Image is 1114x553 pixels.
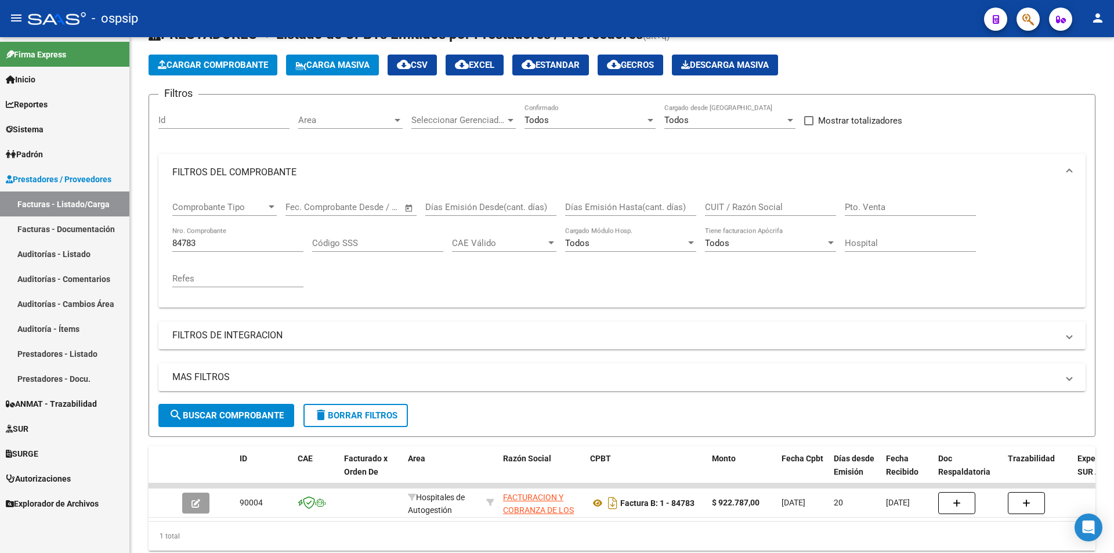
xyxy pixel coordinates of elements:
[522,57,536,71] mat-icon: cloud_download
[498,446,585,497] datatable-header-cell: Razón Social
[446,55,504,75] button: EXCEL
[712,498,759,507] strong: $ 922.787,00
[452,238,546,248] span: CAE Válido
[707,446,777,497] datatable-header-cell: Monto
[681,60,769,70] span: Descarga Masiva
[314,408,328,422] mat-icon: delete
[6,422,28,435] span: SUR
[172,166,1058,179] mat-panel-title: FILTROS DEL COMPROBANTE
[172,371,1058,384] mat-panel-title: MAS FILTROS
[293,446,339,497] datatable-header-cell: CAE
[411,115,505,125] span: Seleccionar Gerenciador
[455,60,494,70] span: EXCEL
[388,55,437,75] button: CSV
[1003,446,1073,497] datatable-header-cell: Trazabilidad
[158,404,294,427] button: Buscar Comprobante
[1008,454,1055,463] span: Trazabilidad
[503,454,551,463] span: Razón Social
[886,454,918,476] span: Fecha Recibido
[6,447,38,460] span: SURGE
[408,493,465,515] span: Hospitales de Autogestión
[295,60,370,70] span: Carga Masiva
[403,201,416,215] button: Open calendar
[6,497,99,510] span: Explorador de Archivos
[1091,11,1105,25] mat-icon: person
[286,55,379,75] button: Carga Masiva
[455,57,469,71] mat-icon: cloud_download
[169,408,183,422] mat-icon: search
[298,454,313,463] span: CAE
[512,55,589,75] button: Estandar
[240,454,247,463] span: ID
[818,114,902,128] span: Mostrar totalizadores
[158,363,1086,391] mat-expansion-panel-header: MAS FILTROS
[9,11,23,25] mat-icon: menu
[397,60,428,70] span: CSV
[605,494,620,512] i: Descargar documento
[525,115,549,125] span: Todos
[339,446,403,497] datatable-header-cell: Facturado x Orden De
[834,454,874,476] span: Días desde Emisión
[590,454,611,463] span: CPBT
[6,148,43,161] span: Padrón
[344,454,388,476] span: Facturado x Orden De
[934,446,1003,497] datatable-header-cell: Doc Respaldatoria
[158,85,198,102] h3: Filtros
[6,472,71,485] span: Autorizaciones
[598,55,663,75] button: Gecros
[938,454,990,476] span: Doc Respaldatoria
[403,446,482,497] datatable-header-cell: Area
[6,123,44,136] span: Sistema
[172,202,266,212] span: Comprobante Tipo
[408,454,425,463] span: Area
[782,498,805,507] span: [DATE]
[881,446,934,497] datatable-header-cell: Fecha Recibido
[585,446,707,497] datatable-header-cell: CPBT
[886,498,910,507] span: [DATE]
[158,60,268,70] span: Cargar Comprobante
[314,410,397,421] span: Borrar Filtros
[834,498,843,507] span: 20
[149,522,1095,551] div: 1 total
[235,446,293,497] datatable-header-cell: ID
[92,6,138,31] span: - ospsip
[522,60,580,70] span: Estandar
[169,410,284,421] span: Buscar Comprobante
[158,191,1086,308] div: FILTROS DEL COMPROBANTE
[303,404,408,427] button: Borrar Filtros
[6,48,66,61] span: Firma Express
[782,454,823,463] span: Fecha Cpbt
[829,446,881,497] datatable-header-cell: Días desde Emisión
[6,397,97,410] span: ANMAT - Trazabilidad
[607,57,621,71] mat-icon: cloud_download
[607,60,654,70] span: Gecros
[397,57,411,71] mat-icon: cloud_download
[240,498,263,507] span: 90004
[620,498,695,508] strong: Factura B: 1 - 84783
[664,115,689,125] span: Todos
[503,493,574,541] span: FACTURACION Y COBRANZA DE LOS EFECTORES PUBLICOS S.E.
[712,454,736,463] span: Monto
[503,491,581,515] div: 30715497456
[149,55,277,75] button: Cargar Comprobante
[158,154,1086,191] mat-expansion-panel-header: FILTROS DEL COMPROBANTE
[705,238,729,248] span: Todos
[298,115,392,125] span: Area
[172,329,1058,342] mat-panel-title: FILTROS DE INTEGRACION
[285,202,332,212] input: Fecha inicio
[672,55,778,75] button: Descarga Masiva
[1075,514,1102,541] div: Open Intercom Messenger
[672,55,778,75] app-download-masive: Descarga masiva de comprobantes (adjuntos)
[565,238,589,248] span: Todos
[158,321,1086,349] mat-expansion-panel-header: FILTROS DE INTEGRACION
[343,202,399,212] input: Fecha fin
[6,173,111,186] span: Prestadores / Proveedores
[6,98,48,111] span: Reportes
[6,73,35,86] span: Inicio
[777,446,829,497] datatable-header-cell: Fecha Cpbt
